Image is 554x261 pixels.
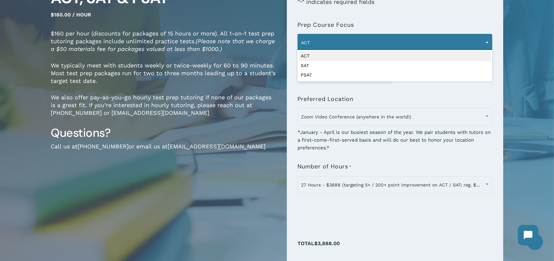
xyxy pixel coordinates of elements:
[298,110,492,124] span: Zoom Video Conference (anywhere in the world!)
[298,239,492,255] p: Total
[51,30,277,62] p: $160 per hour (discounts for packages of 15 hours or more). All 1-on-1 test prep tutoring package...
[298,96,353,102] label: Preferred Location
[298,197,396,223] iframe: reCAPTCHA
[299,61,491,71] li: SAT
[298,36,492,49] span: ACT
[298,34,492,51] span: ACT
[314,240,340,246] span: $3,888.00
[51,12,91,18] span: $160.00 / hour
[298,124,492,152] div: *January - April is our busiest season of the year. We pair students with tutors on a first-come-...
[299,51,491,61] li: ACT
[299,70,491,80] li: PSAT
[298,108,492,125] span: Zoom Video Conference (anywhere in the world!)
[298,22,354,28] label: Prep Course Focus
[51,143,277,159] p: Call us at or email us at
[298,178,492,192] span: 27 Hours - $3888 (targeting 5+ / 200+ point improvement on ACT / SAT; reg. $4320)
[51,94,277,125] p: We also offer pay-as-you-go hourly test prep tutoring if none of our packages is a great fit. If ...
[298,163,351,170] label: Number of Hours
[51,62,277,94] p: We typically meet with students weekly or twice-weekly for 60 to 90 minutes. Most test prep packa...
[78,143,129,150] a: [PHONE_NUMBER]
[298,176,492,194] span: 27 Hours - $3888 (targeting 5+ / 200+ point improvement on ACT / SAT; reg. $4320)
[511,218,545,252] iframe: Chatbot
[51,125,277,140] h3: Questions?
[168,143,266,150] a: [EMAIL_ADDRESS][DOMAIN_NAME]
